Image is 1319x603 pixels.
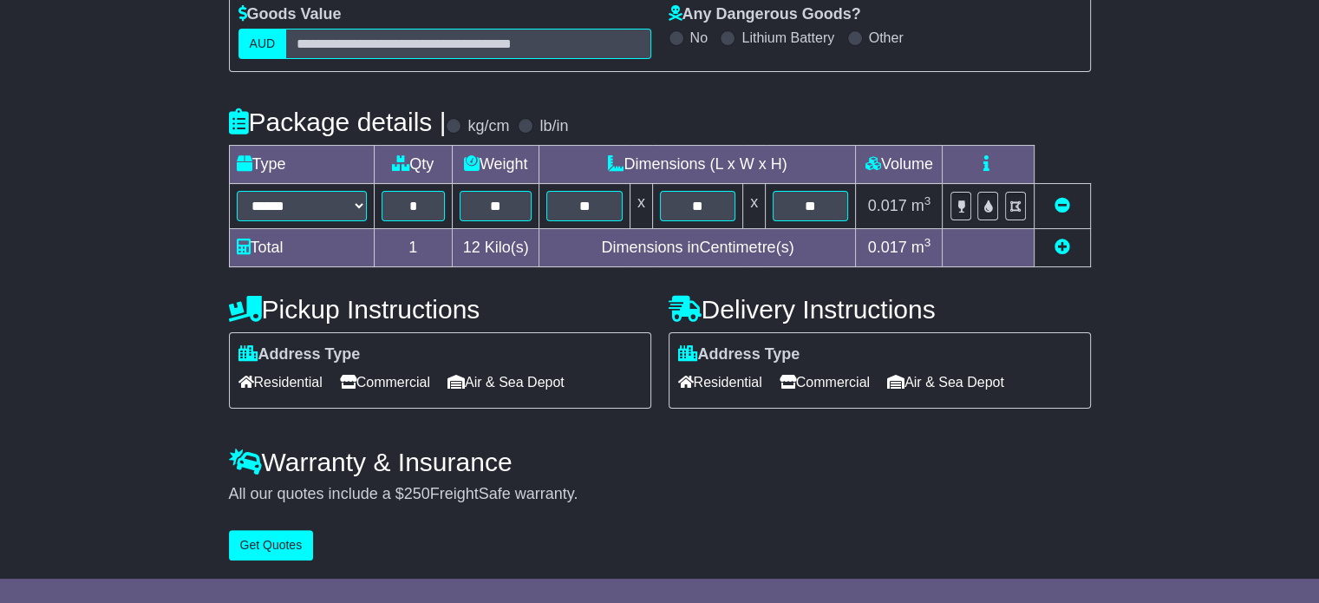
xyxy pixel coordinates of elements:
[887,369,1004,396] span: Air & Sea Depot
[463,239,480,256] span: 12
[630,184,652,229] td: x
[238,345,361,364] label: Address Type
[404,485,430,502] span: 250
[539,146,856,184] td: Dimensions (L x W x H)
[238,5,342,24] label: Goods Value
[229,530,314,560] button: Get Quotes
[780,369,870,396] span: Commercial
[238,29,287,59] label: AUD
[539,229,856,267] td: Dimensions in Centimetre(s)
[229,448,1091,476] h4: Warranty & Insurance
[911,197,931,214] span: m
[924,194,931,207] sup: 3
[539,117,568,136] label: lb/in
[678,369,762,396] span: Residential
[1055,239,1070,256] a: Add new item
[229,295,651,324] h4: Pickup Instructions
[743,184,766,229] td: x
[229,229,374,267] td: Total
[374,229,452,267] td: 1
[690,29,708,46] label: No
[229,146,374,184] td: Type
[678,345,800,364] label: Address Type
[869,29,904,46] label: Other
[868,197,907,214] span: 0.017
[669,295,1091,324] h4: Delivery Instructions
[669,5,861,24] label: Any Dangerous Goods?
[741,29,834,46] label: Lithium Battery
[924,236,931,249] sup: 3
[452,229,539,267] td: Kilo(s)
[868,239,907,256] span: 0.017
[229,108,447,136] h4: Package details |
[374,146,452,184] td: Qty
[238,369,323,396] span: Residential
[452,146,539,184] td: Weight
[467,117,509,136] label: kg/cm
[340,369,430,396] span: Commercial
[229,485,1091,504] div: All our quotes include a $ FreightSafe warranty.
[911,239,931,256] span: m
[1055,197,1070,214] a: Remove this item
[856,146,943,184] td: Volume
[447,369,565,396] span: Air & Sea Depot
